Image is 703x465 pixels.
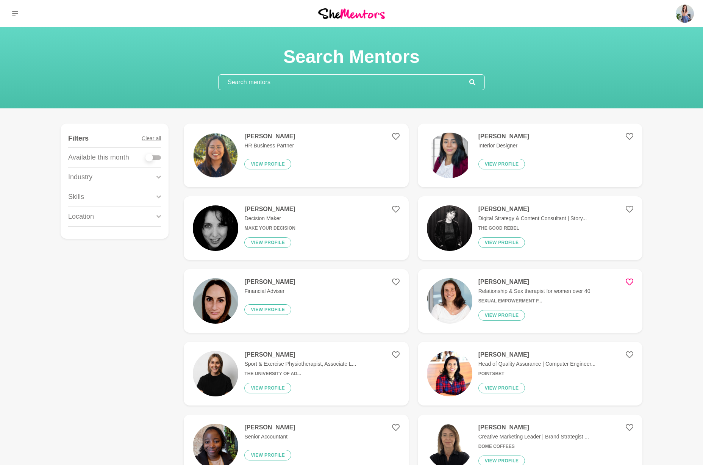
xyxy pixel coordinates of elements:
[244,205,295,213] h4: [PERSON_NAME]
[244,225,295,231] h6: Make Your Decision
[184,269,408,333] a: [PERSON_NAME]Financial AdviserView profile
[184,342,408,406] a: [PERSON_NAME]Sport & Exercise Physiotherapist, Associate L...The University of Ad...View profile
[427,278,472,324] img: d6e4e6fb47c6b0833f5b2b80120bcf2f287bc3aa-2570x2447.jpg
[244,450,291,460] button: View profile
[68,192,84,202] p: Skills
[68,211,94,222] p: Location
[193,205,238,251] img: 443bca476f7facefe296c2c6ab68eb81e300ea47-400x400.jpg
[478,278,591,286] h4: [PERSON_NAME]
[478,133,529,140] h4: [PERSON_NAME]
[193,133,238,178] img: 231d6636be52241877ec7df6b9df3e537ea7a8ca-1080x1080.png
[68,172,92,182] p: Industry
[478,205,587,213] h4: [PERSON_NAME]
[244,214,295,222] p: Decision Maker
[68,134,89,143] h4: Filters
[184,196,408,260] a: [PERSON_NAME]Decision MakerMake Your DecisionView profile
[478,424,589,431] h4: [PERSON_NAME]
[68,152,129,163] p: Available this month
[244,371,356,377] h6: The University of Ad...
[244,133,295,140] h4: [PERSON_NAME]
[478,214,587,222] p: Digital Strategy & Content Consultant | Story...
[318,8,385,19] img: She Mentors Logo
[478,383,525,393] button: View profile
[478,159,525,169] button: View profile
[244,287,295,295] p: Financial Adviser
[244,159,291,169] button: View profile
[244,424,295,431] h4: [PERSON_NAME]
[418,269,642,333] a: [PERSON_NAME]Relationship & Sex therapist for women over 40Sexual Empowerment f...View profile
[427,205,472,251] img: 1044fa7e6122d2a8171cf257dcb819e56f039831-1170x656.jpg
[244,237,291,248] button: View profile
[244,142,295,150] p: HR Business Partner
[478,237,525,248] button: View profile
[418,196,642,260] a: [PERSON_NAME]Digital Strategy & Content Consultant | Story...The Good RebelView profile
[478,310,525,321] button: View profile
[676,5,694,23] img: Georgina Barnes
[427,351,472,396] img: 59f335efb65c6b3f8f0c6c54719329a70c1332df-242x243.png
[478,287,591,295] p: Relationship & Sex therapist for women over 40
[142,130,161,147] button: Clear all
[244,383,291,393] button: View profile
[244,433,295,441] p: Senior Accountant
[244,304,291,315] button: View profile
[418,342,642,406] a: [PERSON_NAME]Head of Quality Assurance | Computer Engineer...PointsBetView profile
[478,360,595,368] p: Head of Quality Assurance | Computer Engineer...
[244,351,356,359] h4: [PERSON_NAME]
[478,142,529,150] p: Interior Designer
[218,45,485,68] h1: Search Mentors
[244,360,356,368] p: Sport & Exercise Physiotherapist, Associate L...
[478,351,595,359] h4: [PERSON_NAME]
[478,225,587,231] h6: The Good Rebel
[478,371,595,377] h6: PointsBet
[427,133,472,178] img: 672c9e0f5c28f94a877040268cd8e7ac1f2c7f14-1080x1350.png
[478,298,591,304] h6: Sexual Empowerment f...
[478,433,589,441] p: Creative Marketing Leader | Brand Strategist ...
[478,444,589,449] h6: Dome Coffees
[193,351,238,396] img: 523c368aa158c4209afe732df04685bb05a795a5-1125x1128.jpg
[219,75,469,90] input: Search mentors
[244,278,295,286] h4: [PERSON_NAME]
[418,124,642,187] a: [PERSON_NAME]Interior DesignerView profile
[193,278,238,324] img: 2462cd17f0db61ae0eaf7f297afa55aeb6b07152-1255x1348.jpg
[184,124,408,187] a: [PERSON_NAME]HR Business PartnerView profile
